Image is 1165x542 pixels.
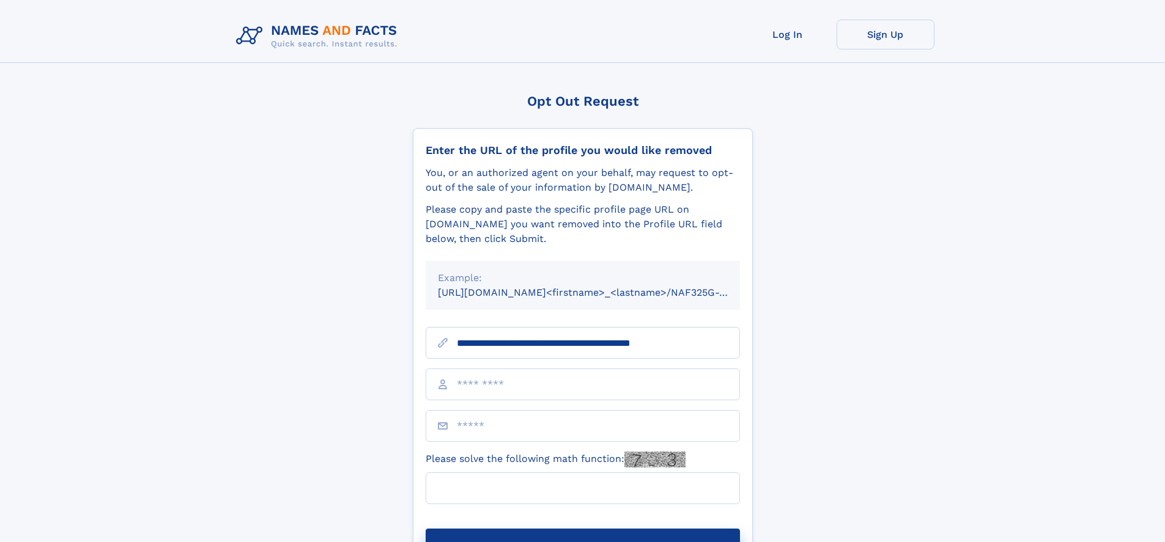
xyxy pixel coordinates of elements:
div: Opt Out Request [413,93,753,109]
div: Example: [438,271,728,285]
label: Please solve the following math function: [426,452,686,467]
small: [URL][DOMAIN_NAME]<firstname>_<lastname>/NAF325G-xxxxxxxx [438,287,763,298]
div: You, or an authorized agent on your behalf, may request to opt-out of the sale of your informatio... [426,166,740,195]
img: Logo Names and Facts [231,20,407,53]
div: Please copy and paste the specific profile page URL on [DOMAIN_NAME] you want removed into the Pr... [426,202,740,246]
a: Log In [739,20,837,49]
div: Enter the URL of the profile you would like removed [426,144,740,157]
a: Sign Up [837,20,934,49]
